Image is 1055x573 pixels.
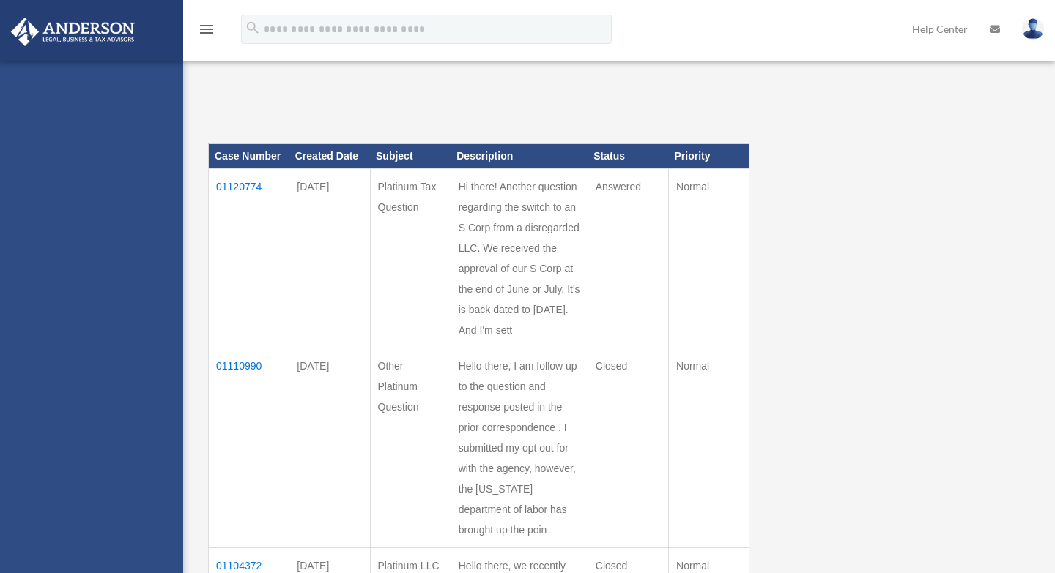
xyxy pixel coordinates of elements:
[370,144,451,169] th: Subject
[289,168,370,348] td: [DATE]
[451,144,588,169] th: Description
[669,348,749,547] td: Normal
[451,168,588,348] td: Hi there! Another question regarding the switch to an S Corp from a disregarded LLC. We received ...
[588,348,668,547] td: Closed
[245,20,261,36] i: search
[198,26,215,38] a: menu
[289,144,370,169] th: Created Date
[209,348,289,547] td: 01110990
[289,348,370,547] td: [DATE]
[588,168,668,348] td: Answered
[451,348,588,547] td: Hello there, I am follow up to the question and response posted in the prior correspondence . I s...
[1022,18,1044,40] img: User Pic
[370,168,451,348] td: Platinum Tax Question
[198,20,215,38] i: menu
[669,144,749,169] th: Priority
[7,18,139,46] img: Anderson Advisors Platinum Portal
[209,168,289,348] td: 01120774
[209,144,289,169] th: Case Number
[588,144,668,169] th: Status
[669,168,749,348] td: Normal
[370,348,451,547] td: Other Platinum Question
